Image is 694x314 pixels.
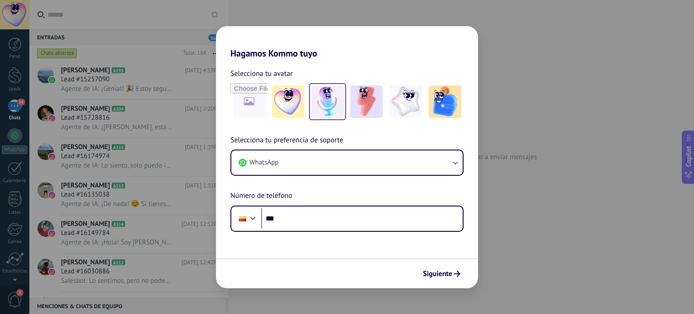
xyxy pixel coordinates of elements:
div: Colombia: + 57 [234,209,251,228]
button: Siguiente [419,266,464,281]
img: -3.jpeg [350,85,383,118]
h2: Hagamos Kommo tuyo [216,26,478,59]
span: WhatsApp [249,158,278,167]
button: WhatsApp [231,150,463,175]
span: Número de teléfono [230,190,292,202]
img: -2.jpeg [311,85,344,118]
img: -4.jpeg [389,85,422,118]
span: Selecciona tu preferencia de soporte [230,135,343,146]
img: -5.jpeg [429,85,461,118]
span: Siguiente [423,271,452,277]
span: Selecciona tu avatar [230,68,293,80]
img: -1.jpeg [272,85,305,118]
